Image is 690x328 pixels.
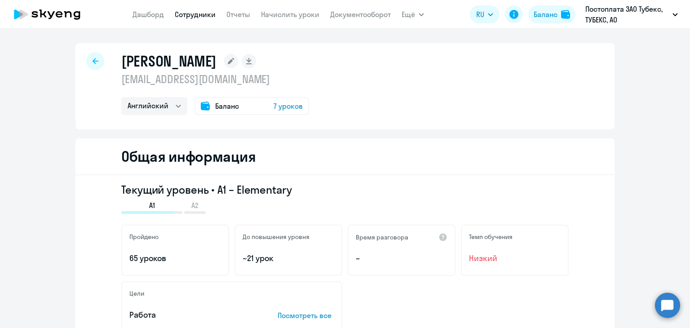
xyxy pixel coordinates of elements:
[470,5,500,23] button: RU
[129,309,250,321] p: Работа
[581,4,682,25] button: Постоплата ЗАО Тубекс, ТУБЕКС, АО
[121,72,309,86] p: [EMAIL_ADDRESS][DOMAIN_NAME]
[191,200,199,210] span: A2
[261,10,319,19] a: Начислить уроки
[121,182,569,197] h3: Текущий уровень • A1 – Elementary
[121,147,256,165] h2: Общая информация
[133,10,164,19] a: Дашборд
[534,9,557,20] div: Баланс
[330,10,391,19] a: Документооборот
[561,10,570,19] img: balance
[585,4,669,25] p: Постоплата ЗАО Тубекс, ТУБЕКС, АО
[121,52,217,70] h1: [PERSON_NAME]
[175,10,216,19] a: Сотрудники
[129,253,221,264] p: 65 уроков
[469,233,513,241] h5: Темп обучения
[243,233,310,241] h5: До повышения уровня
[215,101,239,111] span: Баланс
[129,233,159,241] h5: Пройдено
[226,10,250,19] a: Отчеты
[476,9,484,20] span: RU
[278,310,334,321] p: Посмотреть все
[243,253,334,264] p: ~21 урок
[402,5,424,23] button: Ещё
[528,5,575,23] button: Балансbalance
[149,200,155,210] span: A1
[356,233,408,241] h5: Время разговора
[356,253,447,264] p: –
[274,101,303,111] span: 7 уроков
[469,253,561,264] span: Низкий
[402,9,415,20] span: Ещё
[129,289,144,297] h5: Цели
